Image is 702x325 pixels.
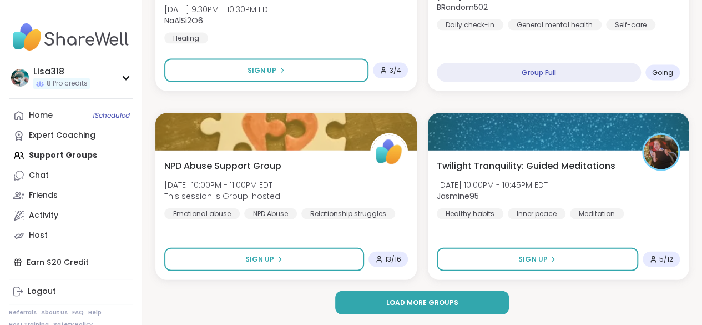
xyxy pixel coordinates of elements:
div: Expert Coaching [29,130,95,141]
span: Sign Up [245,254,274,264]
b: Jasmine95 [437,191,479,202]
span: Twilight Tranquility: Guided Meditations [437,159,615,173]
div: Healthy habits [437,208,503,219]
a: Expert Coaching [9,126,133,146]
a: Host [9,226,133,246]
b: BRandom502 [437,2,488,13]
span: 8 Pro credits [47,79,88,88]
div: Chat [29,170,49,181]
div: General mental health [508,19,602,31]
img: Jasmine95 [644,135,678,169]
a: FAQ [72,309,84,317]
div: Logout [28,286,56,297]
span: Load more groups [386,298,458,308]
span: 1 Scheduled [93,111,130,120]
span: [DATE] 10:00PM - 11:00PM EDT [164,179,280,191]
span: [DATE] 9:30PM - 10:30PM EDT [164,4,272,15]
a: Chat [9,166,133,186]
div: NPD Abuse [244,208,297,219]
a: Referrals [9,309,37,317]
span: [DATE] 10:00PM - 10:45PM EDT [437,179,548,191]
div: Self-care [606,19,655,31]
div: Healing [164,33,208,44]
div: Emotional abuse [164,208,240,219]
div: Meditation [570,208,624,219]
img: ShareWell Nav Logo [9,18,133,57]
a: Activity [9,206,133,226]
button: Sign Up [437,248,639,271]
span: Going [652,68,673,77]
div: Inner peace [508,208,565,219]
span: Sign Up [518,254,547,264]
button: Sign Up [164,59,368,82]
div: Activity [29,210,58,221]
div: Friends [29,190,58,201]
img: Lisa318 [11,69,29,87]
div: Earn $20 Credit [9,252,133,272]
div: Relationship struggles [301,208,395,219]
a: Help [88,309,102,317]
div: Host [29,230,48,241]
span: Sign Up [248,66,276,76]
span: 13 / 16 [385,255,401,264]
div: Home [29,110,53,121]
img: ShareWell [372,135,406,169]
button: Load more groups [335,291,508,314]
a: Home1Scheduled [9,106,133,126]
span: 3 / 4 [390,66,401,75]
a: Friends [9,186,133,206]
div: Group Full [437,63,642,82]
span: 5 / 12 [659,255,673,264]
button: Sign Up [164,248,364,271]
div: Daily check-in [437,19,503,31]
span: NPD Abuse Support Group [164,159,281,173]
b: NaAlSi2O6 [164,15,203,26]
a: Logout [9,282,133,302]
span: This session is Group-hosted [164,191,280,202]
div: Lisa318 [33,66,90,78]
a: About Us [41,309,68,317]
